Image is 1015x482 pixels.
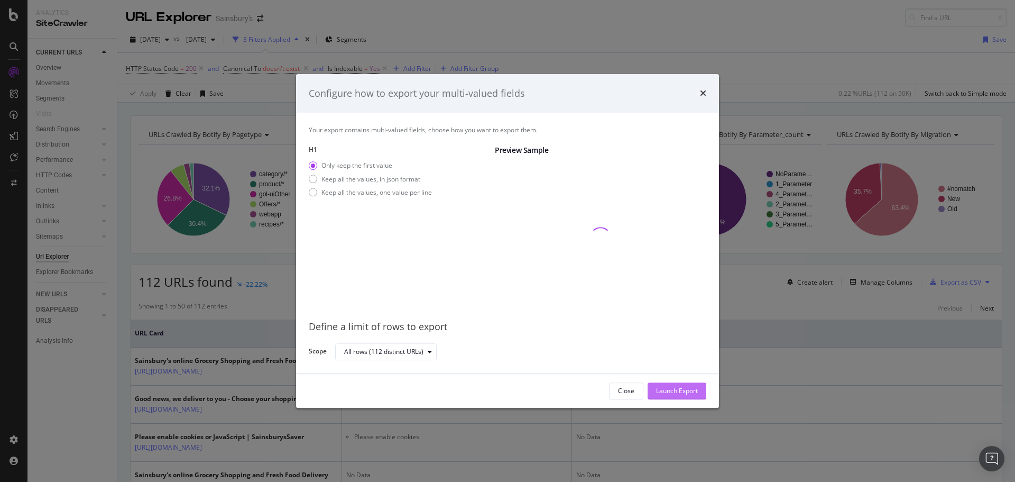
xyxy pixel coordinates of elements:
[309,347,327,358] label: Scope
[495,145,706,156] div: Preview Sample
[309,87,525,101] div: Configure how to export your multi-valued fields
[648,383,706,399] button: Launch Export
[309,321,706,334] div: Define a limit of rows to export
[309,125,706,134] div: Your export contains multi-valued fields, choose how you want to export them.
[321,161,392,170] div: Only keep the first value
[296,74,719,408] div: modal
[309,145,486,154] label: H1
[656,387,698,396] div: Launch Export
[309,161,432,170] div: Only keep the first value
[618,387,634,396] div: Close
[344,349,423,355] div: All rows (112 distinct URLs)
[609,383,643,399] button: Close
[321,175,420,184] div: Keep all the values, in json format
[309,175,432,184] div: Keep all the values, in json format
[321,188,432,197] div: Keep all the values, one value per line
[700,87,706,101] div: times
[335,343,437,360] button: All rows (112 distinct URLs)
[979,446,1004,471] div: Open Intercom Messenger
